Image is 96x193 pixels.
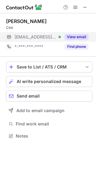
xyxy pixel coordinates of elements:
[65,44,88,50] button: Reveal Button
[6,25,92,30] div: Ceo
[65,34,88,40] button: Reveal Button
[6,105,92,116] button: Add to email campaign
[17,94,40,98] span: Send email
[6,91,92,101] button: Send email
[6,18,47,24] div: [PERSON_NAME]
[16,108,65,113] span: Add to email campaign
[6,4,42,11] img: ContactOut v5.3.10
[6,120,92,128] button: Find work email
[6,76,92,87] button: AI write personalized message
[17,79,81,84] span: AI write personalized message
[6,62,92,72] button: save-profile-one-click
[15,34,56,40] span: [EMAIL_ADDRESS][DOMAIN_NAME]
[16,133,90,139] span: Notes
[17,65,82,69] div: Save to List / ATS / CRM
[6,132,92,140] button: Notes
[16,121,90,127] span: Find work email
